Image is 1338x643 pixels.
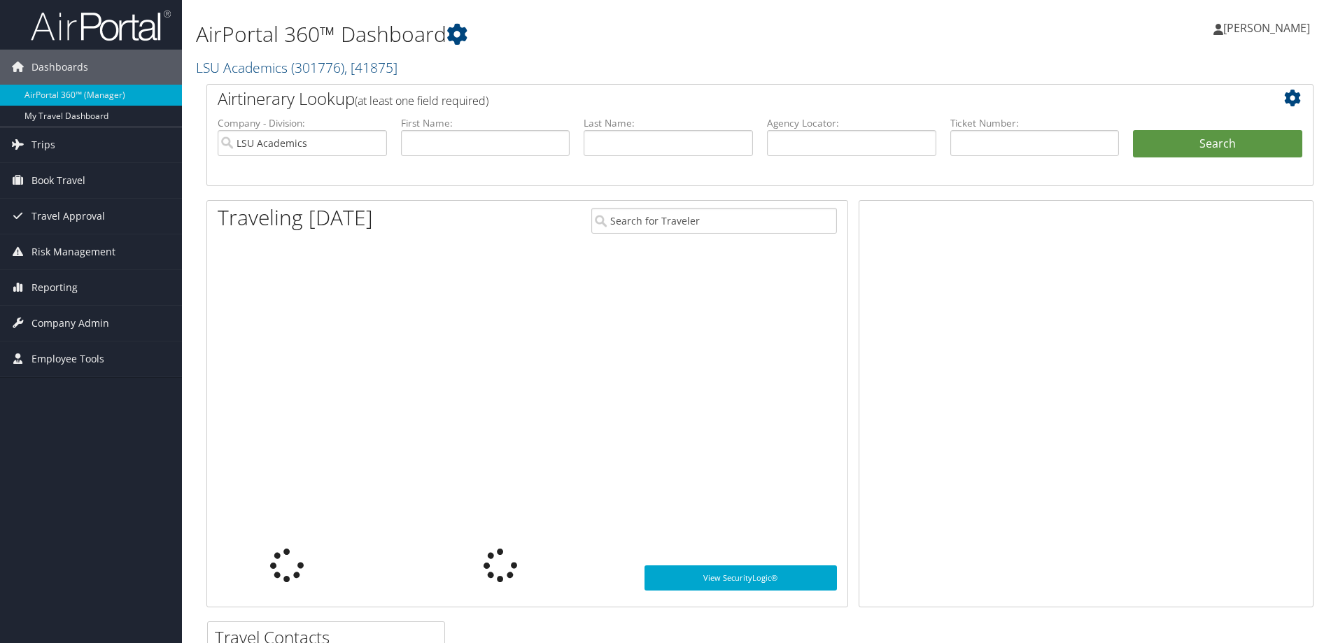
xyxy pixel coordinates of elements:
[31,9,171,42] img: airportal-logo.png
[31,163,85,198] span: Book Travel
[31,306,109,341] span: Company Admin
[31,341,104,376] span: Employee Tools
[344,58,397,77] span: , [ 41875 ]
[1133,130,1302,158] button: Search
[1223,20,1310,36] span: [PERSON_NAME]
[950,116,1120,130] label: Ticket Number:
[31,270,78,305] span: Reporting
[196,20,948,49] h1: AirPortal 360™ Dashboard
[591,208,837,234] input: Search for Traveler
[767,116,936,130] label: Agency Locator:
[218,203,373,232] h1: Traveling [DATE]
[645,565,837,591] a: View SecurityLogic®
[584,116,753,130] label: Last Name:
[31,127,55,162] span: Trips
[196,58,397,77] a: LSU Academics
[31,50,88,85] span: Dashboards
[1213,7,1324,49] a: [PERSON_NAME]
[218,87,1210,111] h2: Airtinerary Lookup
[218,116,387,130] label: Company - Division:
[31,199,105,234] span: Travel Approval
[291,58,344,77] span: ( 301776 )
[401,116,570,130] label: First Name:
[31,234,115,269] span: Risk Management
[355,93,488,108] span: (at least one field required)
